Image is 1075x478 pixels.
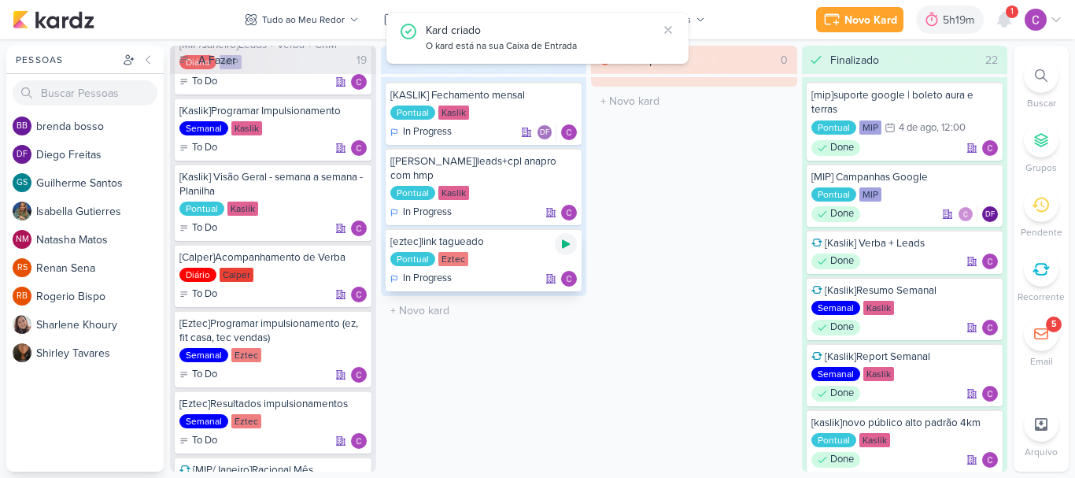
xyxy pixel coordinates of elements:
div: In Progress [390,205,452,220]
div: To Do [179,140,217,156]
div: [Calper]Acompanhamento de Verba [179,250,367,265]
div: G u i l h e r m e S a n t o s [36,175,164,191]
img: Carlos Lima [982,386,998,402]
p: Done [830,140,854,156]
p: Email [1030,354,1053,369]
input: Buscar Pessoas [13,80,157,106]
p: To Do [192,433,217,449]
div: Responsável: Carlos Lima [982,320,998,335]
img: Carlos Lima [982,254,998,269]
div: MIP [859,187,881,202]
p: RS [17,264,28,272]
input: + Novo kard [384,299,584,322]
div: b r e n d a b o s s o [36,118,164,135]
div: Pontual [390,186,435,200]
img: Carlos Lima [351,74,367,90]
p: DF [540,129,549,137]
div: In Progress [390,124,452,140]
div: O kard está na sua Caixa de Entrada [426,39,657,54]
p: To Do [192,220,217,236]
div: Calper [220,268,253,282]
img: Sharlene Khoury [13,315,31,334]
div: Responsável: Carlos Lima [982,386,998,402]
div: To Do [179,287,217,302]
div: [kaslik]leads+cpl anapro com hmp [390,154,578,183]
div: Renan Sena [13,258,31,277]
p: DF [17,150,28,159]
p: To Do [192,367,217,383]
div: Colaboradores: Diego Freitas [537,124,556,140]
div: Responsável: Carlos Lima [351,220,367,236]
p: Done [830,320,854,335]
div: Semanal [811,301,860,315]
div: Done [811,452,860,468]
div: [MIP] Campanhas Google [811,170,999,184]
div: Semanal [179,414,228,428]
button: Novo Kard [816,7,903,32]
div: Novo Kard [844,12,897,28]
img: Carlos Lima [982,140,998,156]
div: 5h19m [943,12,979,28]
img: Carlos Lima [351,140,367,156]
p: Done [830,254,854,269]
div: Kaslik [231,121,262,135]
div: Ligar relógio [555,233,577,255]
div: Responsável: Carlos Lima [351,367,367,383]
img: Carlos Lima [982,452,998,468]
div: Done [811,140,860,156]
div: brenda bosso [13,117,31,135]
p: To Do [192,287,217,302]
div: Rogerio Bispo [13,287,31,306]
div: 22 [979,52,1004,69]
p: Grupos [1025,161,1057,175]
div: Pontual [811,120,856,135]
div: Pessoas [13,53,120,67]
p: NM [16,235,29,244]
div: [eztec]link tagueado [390,235,578,249]
div: D i e g o F r e i t a s [36,146,164,163]
div: A Fazer [198,52,236,69]
img: Carlos Lima [958,206,973,222]
div: Done [811,320,860,335]
img: Carlos Lima [1025,9,1047,31]
div: [kaslik]novo público alto padrão 4km [811,416,999,430]
div: To Do [179,433,217,449]
p: DF [985,211,995,219]
div: 4 de ago [899,123,936,133]
p: Buscar [1027,96,1056,110]
div: Diário [179,268,216,282]
div: To Do [179,74,217,90]
div: Done [811,206,860,222]
div: Guilherme Santos [13,173,31,192]
div: [Eztec]Programar impulsionamento (ez, fit casa, tec vendas) [179,317,367,345]
p: In Progress [403,205,452,220]
div: Finalizado [830,52,879,69]
div: Responsável: Carlos Lima [982,452,998,468]
div: Diego Freitas [537,124,552,140]
input: + Novo kard [594,90,794,113]
div: Pontual [390,106,435,120]
div: Kaslik [438,106,469,120]
div: Pontual [811,187,856,202]
div: Eztec [438,252,468,266]
img: Carlos Lima [351,433,367,449]
div: Pontual [811,433,856,447]
div: Responsável: Carlos Lima [351,140,367,156]
p: Done [830,452,854,468]
div: Colaboradores: Carlos Lima [958,206,977,222]
img: kardz.app [13,10,94,29]
div: 0 [774,52,794,69]
img: Carlos Lima [351,220,367,236]
div: R o g e r i o B i s p o [36,288,164,305]
div: Kard criado [426,22,657,39]
p: Recorrente [1018,290,1065,304]
p: Pendente [1021,225,1062,239]
img: Isabella Gutierres [13,202,31,220]
p: RB [17,292,28,301]
img: Carlos Lima [561,124,577,140]
div: Kaslik [863,301,894,315]
p: In Progress [403,271,452,287]
div: Kaslik [859,433,890,447]
div: Semanal [179,348,228,362]
p: bb [17,122,28,131]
